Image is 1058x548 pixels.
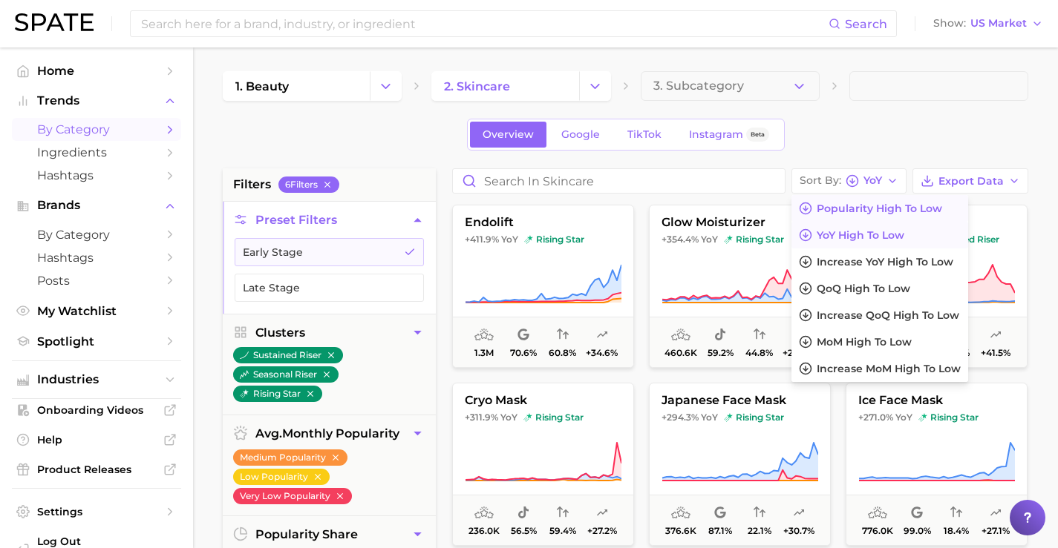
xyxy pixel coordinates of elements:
[37,64,156,78] span: Home
[500,412,517,423] span: YoY
[233,449,347,466] button: Medium Popularity
[523,412,584,423] span: rising star
[37,274,156,288] span: Posts
[12,300,181,323] a: My Watchlist
[12,59,181,82] a: Home
[912,168,1028,194] button: Export Data
[627,128,662,141] span: TikTok
[37,94,156,108] span: Trends
[817,336,912,349] span: MoM high to low
[37,373,156,386] span: Industries
[37,251,156,265] span: Hashtags
[671,504,690,522] span: average monthly popularity: Low Popularity
[748,526,771,536] span: 22.1%
[982,526,1010,536] span: +27.1%
[650,216,830,229] span: glow moisturizer
[701,412,718,423] span: YoY
[12,399,181,421] a: Onboarding Videos
[524,234,584,245] span: rising star
[662,234,699,245] span: +354.4%
[233,386,322,402] button: rising star
[12,458,181,481] a: Product Releases
[15,13,94,31] img: SPATE
[783,348,814,358] span: +29.0%
[676,122,782,148] a: InstagramBeta
[587,526,617,536] span: +27.2%
[549,122,613,148] a: Google
[474,504,494,522] span: average monthly popularity: Low Popularity
[714,326,726,344] span: popularity share: TikTok
[233,347,343,363] button: sustained riser
[278,176,339,193] button: 6Filters
[233,176,271,194] span: filters
[452,383,634,546] button: cryo mask+311.9% YoYrising starrising star236.0k56.5%59.4%+27.2%
[511,526,537,536] span: 56.5%
[990,504,1002,522] span: popularity predicted growth: Uncertain
[911,504,923,522] span: popularity share: Google
[240,389,249,398] img: rising star
[664,348,697,358] span: 460.6k
[724,412,784,423] span: rising star
[12,118,181,141] a: by Category
[12,246,181,269] a: Hashtags
[255,426,399,440] span: monthly popularity
[817,363,961,375] span: Increase MoM high to low
[649,383,831,546] button: japanese face mask+294.3% YoYrising starrising star376.6k87.1%22.1%+30.7%
[12,369,181,391] button: Industries
[255,527,358,541] span: popularity share
[708,526,732,536] span: 87.1%
[845,17,887,31] span: Search
[895,412,912,423] span: YoY
[557,504,569,522] span: popularity convergence: Medium Convergence
[37,505,156,518] span: Settings
[561,128,600,141] span: Google
[37,199,156,212] span: Brands
[918,413,927,422] img: rising star
[970,19,1027,27] span: US Market
[223,415,436,452] button: avg.monthly popularity
[933,19,966,27] span: Show
[465,234,499,245] span: +411.9%
[990,326,1002,344] span: popularity predicted growth: Likely
[662,412,699,423] span: +294.3%
[255,213,337,227] span: Preset Filters
[37,433,156,446] span: Help
[817,283,910,295] span: QoQ high to low
[12,223,181,246] a: by Category
[817,202,942,215] span: Popularity high to low
[517,326,529,344] span: popularity share: Google
[523,413,532,422] img: rising star
[641,71,820,101] button: 3. Subcategory
[579,71,611,101] button: Change Category
[783,526,814,536] span: +30.7%
[817,229,904,242] span: YoY high to low
[817,256,953,268] span: Increase YoY high to low
[465,412,498,423] span: +311.9%
[615,122,674,148] a: TikTok
[12,429,181,451] a: Help
[745,348,773,358] span: 44.8%
[650,394,830,407] span: japanese face mask
[793,504,805,522] span: popularity predicted growth: Likely
[517,504,529,522] span: popularity share: TikTok
[223,314,436,351] button: Clusters
[12,141,181,164] a: Ingredients
[37,463,156,476] span: Product Releases
[12,501,181,523] a: Settings
[233,469,330,485] button: Low Popularity
[12,194,181,217] button: Brands
[791,168,907,194] button: Sort ByYoY
[37,145,156,159] span: Ingredients
[938,175,1004,188] span: Export Data
[701,234,718,245] span: YoY
[223,71,370,101] a: 1. beauty
[235,238,424,266] button: Early Stage
[708,348,734,358] span: 59.2%
[12,164,181,187] a: Hashtags
[223,202,436,238] button: Preset Filters
[800,176,841,185] span: Sort By
[12,90,181,112] button: Trends
[37,334,156,349] span: Spotlight
[724,234,784,245] span: rising star
[37,228,156,242] span: by Category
